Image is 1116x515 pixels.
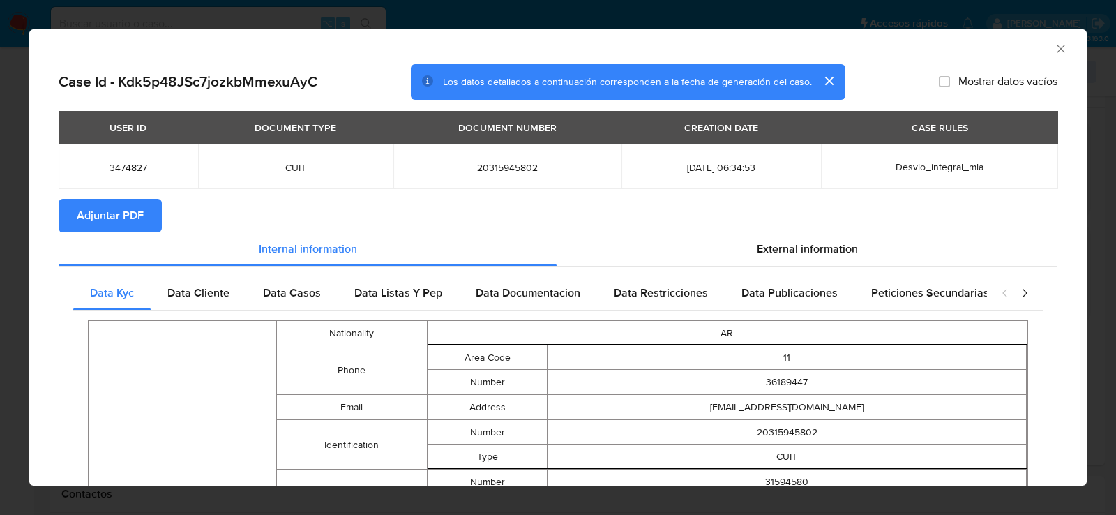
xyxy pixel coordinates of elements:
[215,161,377,174] span: CUIT
[75,161,181,174] span: 3474827
[90,285,134,301] span: Data Kyc
[428,445,548,469] td: Type
[638,161,804,174] span: [DATE] 06:34:53
[59,199,162,232] button: Adjuntar PDF
[167,285,229,301] span: Data Cliente
[812,64,845,98] button: cerrar
[428,470,548,494] td: Number
[77,200,144,231] span: Adjuntar PDF
[263,285,321,301] span: Data Casos
[354,285,442,301] span: Data Listas Y Pep
[29,29,1087,486] div: closure-recommendation-modal
[277,395,427,420] td: Email
[903,116,976,140] div: CASE RULES
[277,321,427,345] td: Nationality
[427,321,1027,345] td: AR
[741,285,838,301] span: Data Publicaciones
[896,160,983,174] span: Desvio_integral_mla
[101,116,155,140] div: USER ID
[59,232,1057,266] div: Detailed info
[548,345,1027,370] td: 11
[614,285,708,301] span: Data Restricciones
[548,420,1027,445] td: 20315945802
[428,345,548,370] td: Area Code
[443,75,812,89] span: Los datos detallados a continuación corresponden a la fecha de generación del caso.
[871,285,989,301] span: Peticiones Secundarias
[757,241,858,257] span: External information
[259,241,357,257] span: Internal information
[410,161,605,174] span: 20315945802
[548,445,1027,469] td: CUIT
[548,370,1027,394] td: 36189447
[476,285,580,301] span: Data Documentacion
[1054,42,1066,54] button: Cerrar ventana
[676,116,767,140] div: CREATION DATE
[548,470,1027,494] td: 31594580
[939,76,950,87] input: Mostrar datos vacíos
[428,370,548,394] td: Number
[73,276,987,310] div: Detailed internal info
[548,395,1027,419] td: [EMAIL_ADDRESS][DOMAIN_NAME]
[277,345,427,395] td: Phone
[428,395,548,419] td: Address
[450,116,565,140] div: DOCUMENT NUMBER
[59,73,317,91] h2: Case Id - Kdk5p48JSc7jozkbMmexuAyC
[958,75,1057,89] span: Mostrar datos vacíos
[277,420,427,470] td: Identification
[246,116,345,140] div: DOCUMENT TYPE
[428,420,548,445] td: Number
